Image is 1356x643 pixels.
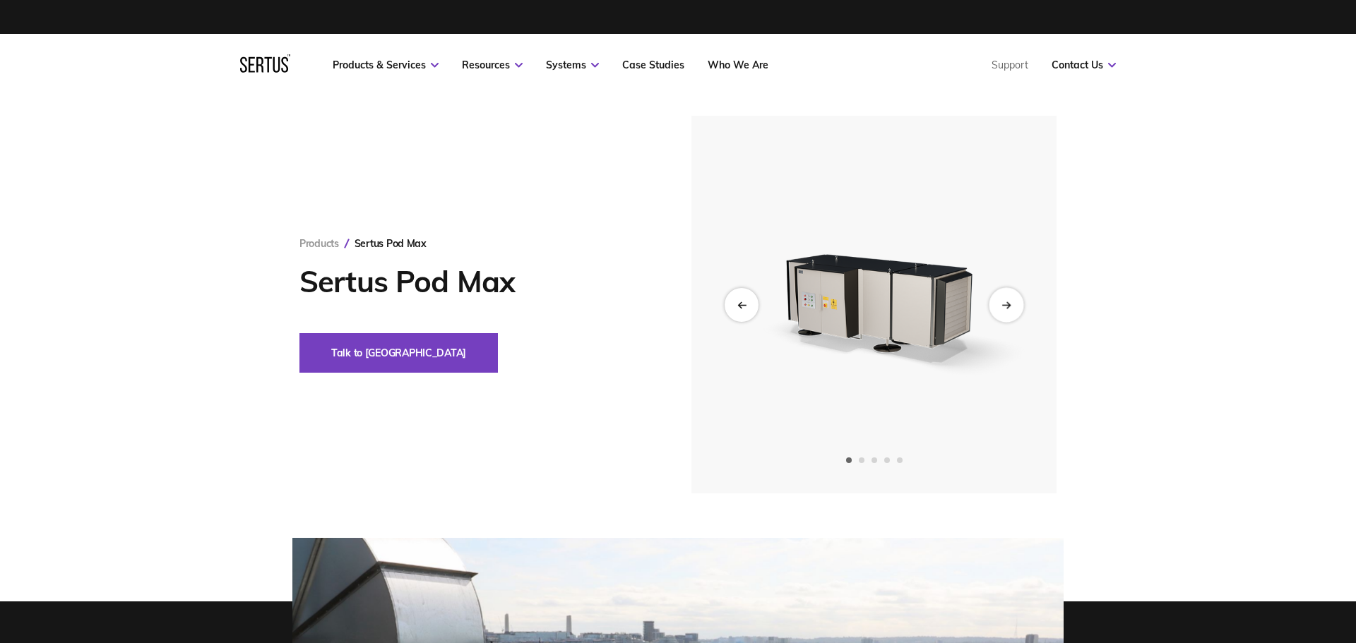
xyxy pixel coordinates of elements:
a: Case Studies [622,59,684,71]
a: Resources [462,59,523,71]
a: Systems [546,59,599,71]
span: Go to slide 2 [859,457,864,463]
a: Who We Are [708,59,768,71]
span: Go to slide 3 [872,457,877,463]
div: Next slide [989,287,1023,322]
a: Support [992,59,1028,71]
iframe: Chat Widget [1102,479,1356,643]
div: Previous slide [725,288,759,322]
button: Talk to [GEOGRAPHIC_DATA] [299,333,498,373]
a: Products [299,237,339,250]
h1: Sertus Pod Max [299,264,649,299]
span: Go to slide 5 [897,457,903,463]
a: Products & Services [333,59,439,71]
span: Go to slide 4 [884,457,890,463]
a: Contact Us [1052,59,1116,71]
